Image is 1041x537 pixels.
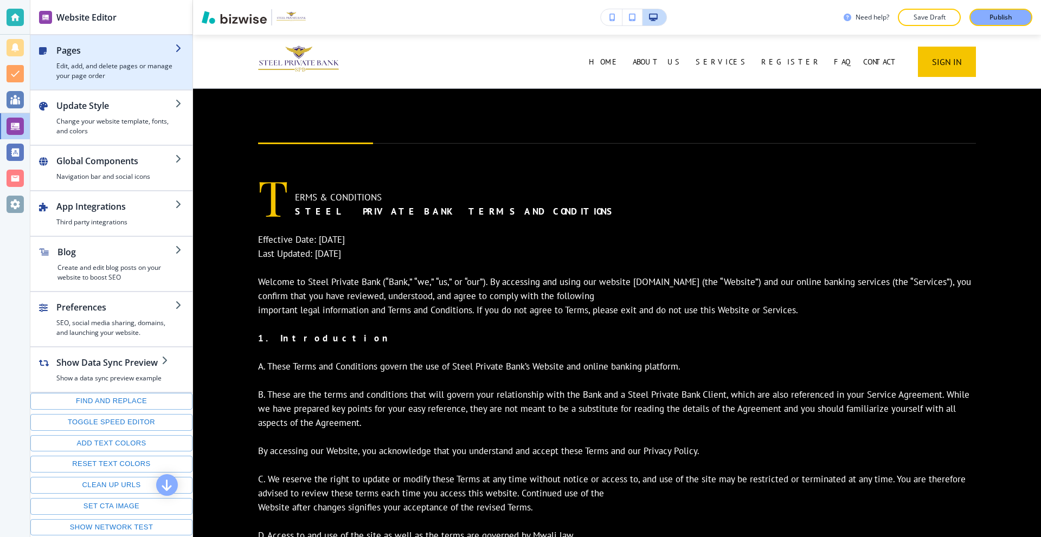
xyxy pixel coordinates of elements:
img: editor icon [39,11,52,24]
h4: Third party integrations [56,217,175,227]
button: Find and replace [30,393,192,410]
h2: App Integrations [56,200,175,213]
h4: Edit, add, and delete pages or manage your page order [56,61,175,81]
p: SERVICES [696,56,748,67]
p: REGISTER [761,56,821,67]
h4: Show a data sync preview example [56,373,162,383]
button: Update StyleChange your website template, fonts, and colors [30,90,192,145]
h2: Website Editor [56,11,117,24]
button: App IntegrationsThird party integrations [30,191,192,236]
h2: Global Components [56,154,175,167]
p: Save Draft [912,12,947,22]
p: Welcome to Steel Private Bank (“Bank,” “we,” “us,” or “our”). By accessing and using our website ... [258,275,976,303]
span: T [258,172,295,221]
h3: Need help? [856,12,889,22]
p: important legal information and Terms and Conditions. If you do not agree to Terms, please exit a... [258,303,976,317]
button: Toggle speed editor [30,414,192,431]
h4: Create and edit blog posts on your website to boost SEO [57,263,175,282]
button: Set CTA image [30,498,192,515]
a: SIGN IN [918,47,976,77]
strong: 1. Introduction [258,332,391,344]
button: Add text colors [30,435,192,452]
img: Bizwise Logo [202,11,267,24]
button: BlogCreate and edit blog posts on your website to boost SEO [30,237,192,291]
h2: Show Data Sync Preview [56,356,162,369]
h4: Navigation bar and social icons [56,172,175,182]
p: ERMS & CONDITIONS [258,190,976,204]
h2: Pages [56,44,175,57]
button: Publish [969,9,1032,26]
button: Clean up URLs [30,477,192,494]
p: ABOUT US [633,56,683,67]
p: A. These Terms and Conditions govern the use of Steel Private Bank’s Website and online banking p... [258,359,976,373]
button: Show network test [30,519,192,536]
p: Last Updated: [DATE] [258,247,976,261]
h2: Preferences [56,301,175,314]
p: B. These are the terms and conditions that will govern your relationship with the Bank and a Stee... [258,387,976,430]
button: PagesEdit, add, and delete pages or manage your page order [30,35,192,89]
button: Global ComponentsNavigation bar and social icons [30,146,192,190]
p: FAQ [834,56,850,67]
p: CONTACT [863,56,898,67]
strong: STEEL PRIVATE BANK TERMS AND CONDITIONS [295,205,617,217]
h4: Change your website template, fonts, and colors [56,117,175,136]
h4: SEO, social media sharing, domains, and launching your website. [56,318,175,338]
p: By accessing our Website, you acknowledge that you understand and accept these Terms and our Priv... [258,444,976,458]
button: Show Data Sync PreviewShow a data sync preview example [30,347,179,392]
p: C. We reserve the right to update or modify these Terms at any time without notice or access to, ... [258,472,976,500]
p: Publish [989,12,1012,22]
p: Effective Date: [DATE] [258,232,976,247]
button: PreferencesSEO, social media sharing, domains, and launching your website. [30,292,192,346]
img: Your Logo [277,9,306,25]
span: SIGN IN [932,55,962,68]
h2: Blog [57,245,175,258]
p: Website after changes signifies your acceptance of the revised Terms. [258,500,976,514]
p: HOME [589,56,620,67]
button: Reset text colors [30,456,192,473]
img: Steel Private Bank [258,38,339,84]
button: Save Draft [898,9,961,26]
h2: Update Style [56,99,175,112]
